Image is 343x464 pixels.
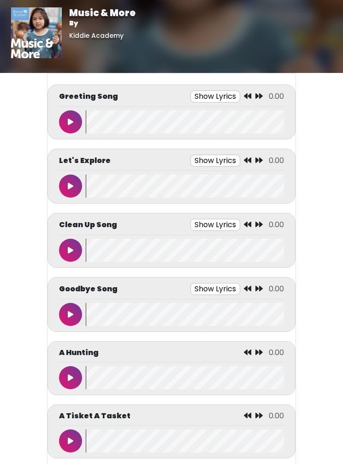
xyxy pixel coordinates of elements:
[69,32,136,40] h6: Kiddie Academy
[269,219,284,230] span: 0.00
[59,410,130,422] p: A Tisket A Tasket
[190,219,240,231] button: Show Lyrics
[269,283,284,294] span: 0.00
[59,347,99,358] p: A Hunting
[269,91,284,102] span: 0.00
[59,91,118,102] p: Greeting Song
[269,347,284,358] span: 0.00
[69,18,136,28] p: By
[11,7,62,58] img: 01vrkzCYTteBT1eqlInO
[269,155,284,166] span: 0.00
[190,155,240,167] button: Show Lyrics
[59,155,111,166] p: Let's Explore
[190,90,240,102] button: Show Lyrics
[69,7,136,18] h1: Music & More
[59,283,118,295] p: Goodbye Song
[59,219,117,230] p: Clean Up Song
[269,410,284,421] span: 0.00
[190,283,240,295] button: Show Lyrics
